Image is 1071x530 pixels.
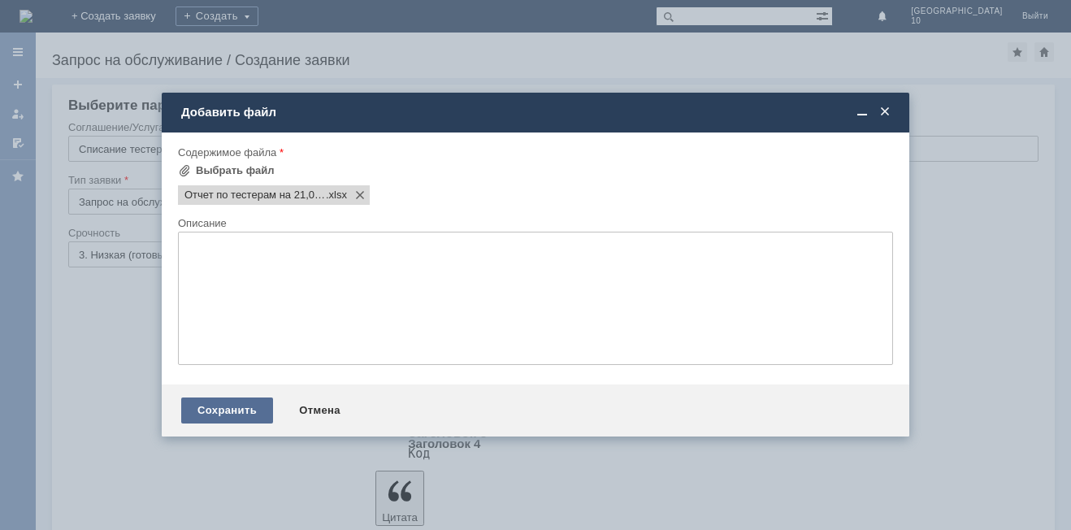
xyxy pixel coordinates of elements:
[326,189,347,202] span: Отчет по тестерам на 21,08,25.xlsx
[877,105,893,119] span: Закрыть
[178,147,890,158] div: Содержимое файла
[7,7,237,20] div: списание тестеров
[181,105,893,119] div: Добавить файл
[178,218,890,228] div: Описание
[196,164,275,177] div: Выбрать файл
[184,189,326,202] span: Отчет по тестерам на 21,08,25.xlsx
[854,105,870,119] span: Свернуть (Ctrl + M)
